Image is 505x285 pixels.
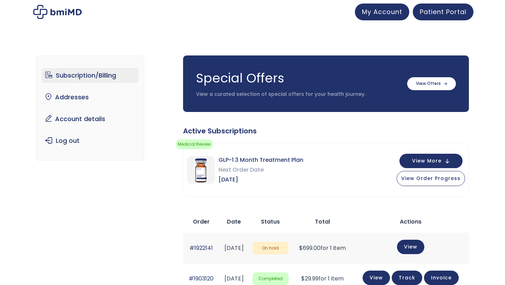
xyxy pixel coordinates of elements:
[42,112,139,126] a: Account details
[292,233,353,263] td: for 1 item
[183,126,469,136] div: Active Subscriptions
[33,5,82,19] img: My account
[196,91,400,98] p: View a curated selection of special offers for your health journey.
[362,7,402,16] span: My Account
[261,218,280,226] span: Status
[227,218,241,226] span: Date
[363,271,390,285] a: View
[187,156,215,184] img: GLP-1 3 Month Treatment Plan
[315,218,330,226] span: Total
[299,244,321,252] span: 699.00
[299,244,303,252] span: $
[196,69,400,87] h3: Special Offers
[392,271,422,285] a: Track
[42,68,139,83] a: Subscription/Billing
[355,4,409,20] a: My Account
[424,271,459,285] a: Invoice
[218,175,303,185] span: [DATE]
[36,55,144,161] nav: Account pages
[189,244,213,252] a: #1922141
[420,7,466,16] span: Patient Portal
[413,4,473,20] a: Patient Portal
[397,171,465,186] button: View Order Progress
[252,242,289,255] span: On hold
[301,274,318,283] span: 29.99
[218,165,303,175] span: Next Order Date
[412,159,442,163] span: View More
[301,274,305,283] span: $
[42,90,139,105] a: Addresses
[401,175,460,182] span: View Order Progress
[224,244,244,252] time: [DATE]
[42,133,139,148] a: Log out
[400,218,422,226] span: Actions
[397,240,424,254] a: View
[176,139,213,149] span: Medical Review
[189,274,214,283] a: #1903120
[193,218,210,226] span: Order
[399,154,463,168] button: View More
[224,274,244,283] time: [DATE]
